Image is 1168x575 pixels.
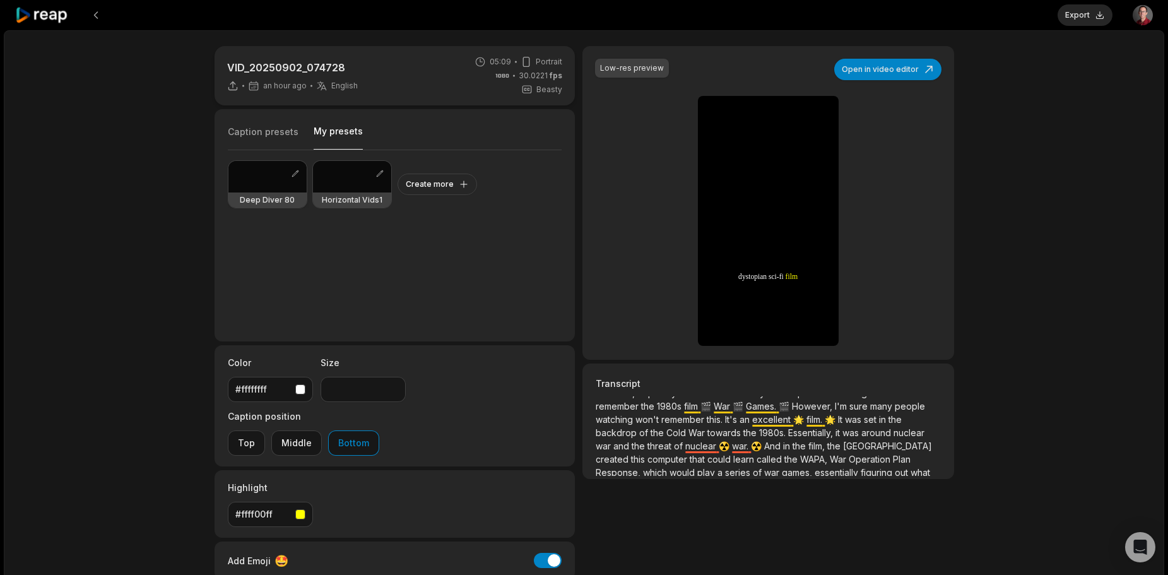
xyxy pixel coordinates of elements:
[752,414,793,425] span: excellent
[635,414,661,425] span: won't
[536,56,562,68] span: Portrait
[784,454,800,465] span: the
[690,454,707,465] span: that
[631,454,647,465] span: this
[792,401,835,412] span: However,
[228,502,313,527] button: #ffff00ff
[732,441,751,451] span: war.
[697,467,717,478] span: play
[879,414,888,425] span: in
[849,454,893,465] span: Operation
[674,441,685,451] span: of
[835,427,842,438] span: it
[685,441,719,451] span: nuclear
[764,441,783,451] span: And
[666,427,688,438] span: Cold
[757,454,784,465] span: called
[328,430,379,456] button: Bottom
[783,441,793,451] span: in
[235,382,290,396] div: #ffffffff
[596,454,631,465] span: created
[600,62,664,74] div: Low-res preview
[519,70,562,81] span: 30.0221
[764,467,782,478] span: war
[596,427,639,438] span: backdrop
[786,271,798,282] span: film
[263,81,307,91] span: an hour ago
[596,467,643,478] span: Response,
[838,414,845,425] span: It
[740,414,752,425] span: an
[793,441,808,451] span: the
[725,467,753,478] span: series
[808,441,827,451] span: film,
[861,427,894,438] span: around
[321,356,406,369] label: Size
[893,454,911,465] span: Plan
[651,427,666,438] span: the
[815,467,861,478] span: essentially
[596,414,635,425] span: watching
[870,401,895,412] span: many
[788,427,835,438] span: Essentially,
[228,126,298,150] button: Caption presets
[647,441,674,451] span: threat
[596,377,940,390] h3: Transcript
[550,71,562,80] span: fps
[842,427,861,438] span: was
[800,454,830,465] span: WAPA,
[684,401,700,412] span: film
[911,467,930,478] span: what
[322,195,382,205] h3: Horizontal Vids1
[228,481,313,494] label: Highlight
[707,427,743,438] span: towards
[861,467,895,478] span: figuring
[753,467,764,478] span: of
[228,430,265,456] button: Top
[228,554,271,567] span: Add Emoji
[888,414,902,425] span: the
[782,467,815,478] span: games,
[894,427,924,438] span: nuclear
[688,427,707,438] span: War
[806,414,825,425] span: film.
[725,414,740,425] span: It's
[707,454,733,465] span: could
[657,401,684,412] span: 1980s
[895,401,925,412] span: people
[769,271,784,282] span: sci-fi
[717,467,725,478] span: a
[643,467,670,478] span: which
[235,507,290,521] div: #ffff00ff
[1125,532,1155,562] div: Open Intercom Messenger
[895,467,911,478] span: out
[670,467,697,478] span: would
[849,401,870,412] span: sure
[739,271,767,282] span: dystopian
[228,356,313,369] label: Color
[1058,4,1112,26] button: Export
[845,414,864,425] span: was
[536,84,562,95] span: Beasty
[714,401,733,412] span: War
[228,377,313,402] button: #ffffffff
[398,174,477,195] button: Create more
[759,427,788,438] span: 1980s.
[596,441,613,451] span: war
[827,441,843,451] span: the
[596,401,641,412] span: remember
[707,414,725,425] span: this.
[490,56,511,68] span: 05:09
[227,60,358,75] p: VID_20250902_074728
[274,552,288,569] span: 🤩
[228,410,379,423] label: Caption position
[632,441,647,451] span: the
[240,195,295,205] h3: Deep Diver 80
[613,441,632,451] span: and
[647,454,690,465] span: computer
[331,81,358,91] span: English
[641,401,657,412] span: the
[830,454,849,465] span: War
[834,59,941,80] button: Open in video editor
[639,427,651,438] span: of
